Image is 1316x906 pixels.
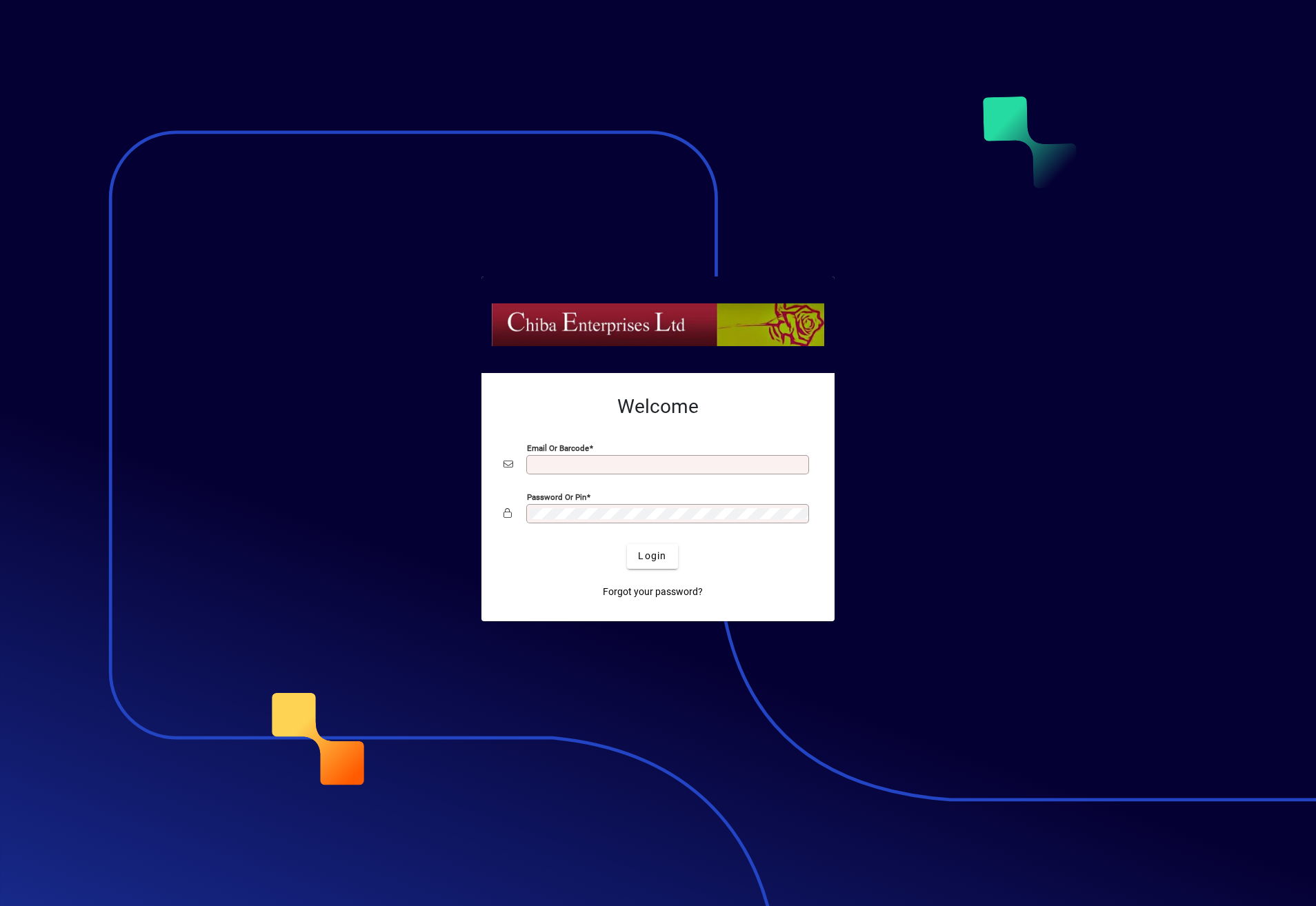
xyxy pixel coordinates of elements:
[627,544,677,569] button: Login
[603,585,703,599] span: Forgot your password?
[504,395,812,419] h2: Welcome
[597,580,708,605] a: Forgot your password?
[638,549,666,563] span: Login
[527,443,589,452] mat-label: Email or Barcode
[527,492,586,501] mat-label: Password or Pin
